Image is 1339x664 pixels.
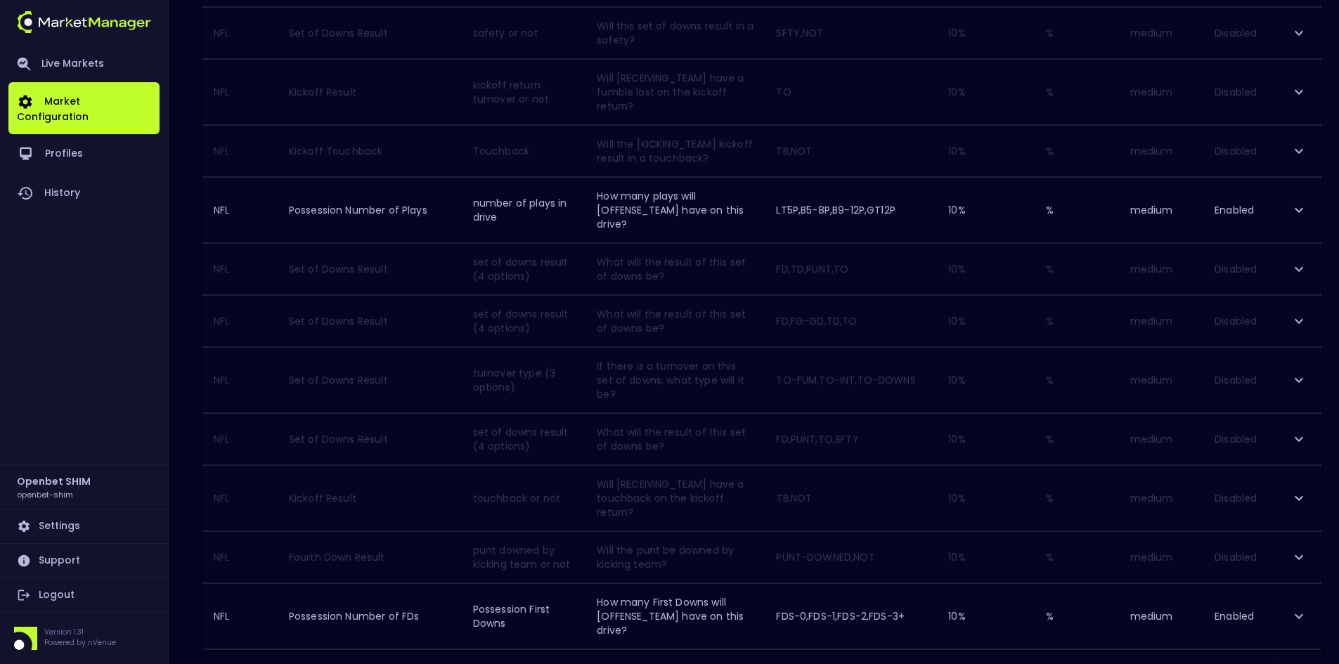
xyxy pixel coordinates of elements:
th: NFL [202,178,278,243]
td: What will the result of this set of downs be? [586,414,765,465]
td: medium [1119,414,1203,465]
button: expand row [1287,368,1311,392]
td: Set of Downs Result [278,348,462,413]
h3: openbet-shim [17,489,73,500]
td: SFTY,NOT [765,8,937,59]
span: Enabled [1215,203,1254,217]
td: set of downs result (4 options) [462,296,586,347]
td: Kickoff Touchback [278,126,462,177]
td: medium [1119,8,1203,59]
td: Touchback [462,126,586,177]
td: 10 % [937,178,1034,243]
th: NFL [202,8,278,59]
td: % [1035,296,1119,347]
td: Fourth Down Result [278,532,462,583]
td: set of downs result (4 options) [462,244,586,295]
span: Disabled [1215,373,1257,387]
td: number of plays in drive [462,178,586,243]
td: FD,TD,PUNT,TO [765,244,937,295]
th: NFL [202,296,278,347]
th: NFL [202,126,278,177]
span: Enabled [1215,609,1254,623]
td: 10 % [937,244,1034,295]
td: Will the punt be downed by kicking team? [586,532,765,583]
button: expand row [1287,545,1311,569]
span: Disabled [1215,432,1257,446]
td: safety or not [462,8,586,59]
p: Version 1.31 [44,627,116,637]
span: Disabled [1215,144,1257,158]
th: NFL [202,532,278,583]
td: Set of Downs Result [278,8,462,59]
span: Disabled [1215,85,1257,99]
td: TB,NOT [765,126,937,177]
td: PUNT-DOWNED,NOT [765,532,937,583]
div: Version 1.31Powered by nVenue [8,627,160,650]
td: % [1035,348,1119,413]
span: Disabled [1215,491,1257,505]
td: 10 % [937,8,1034,59]
td: medium [1119,584,1203,649]
td: 10 % [937,532,1034,583]
a: Logout [8,578,160,612]
td: Set of Downs Result [278,414,462,465]
td: 10 % [937,60,1034,125]
td: What will the result of this set of downs be? [586,296,765,347]
td: turnover type (3 options) [462,348,586,413]
td: medium [1119,126,1203,177]
a: Settings [8,509,160,543]
td: % [1035,60,1119,125]
td: What will the result of this set of downs be? [586,244,765,295]
td: If there is a turnover on this set of downs, what type will it be? [586,348,765,413]
a: Live Markets [8,46,160,82]
td: 10 % [937,466,1034,531]
td: Set of Downs Result [278,244,462,295]
td: Will [RECEIVING_TEAM] have a fumble lost on the kickoff return? [586,60,765,125]
td: 10 % [937,348,1034,413]
td: % [1035,126,1119,177]
button: expand row [1287,257,1311,281]
td: % [1035,466,1119,531]
td: TO [765,60,937,125]
th: NFL [202,60,278,125]
button: expand row [1287,21,1311,45]
td: punt downed by kicking team or not [462,532,586,583]
a: Profiles [8,134,160,174]
h2: Openbet SHIM [17,474,91,489]
button: expand row [1287,139,1311,163]
a: Support [8,544,160,578]
button: expand row [1287,486,1311,510]
button: expand row [1287,604,1311,628]
td: 10 % [937,296,1034,347]
td: Possession First Downs [462,584,586,649]
td: Set of Downs Result [278,296,462,347]
button: expand row [1287,427,1311,451]
th: NFL [202,584,278,649]
td: % [1035,244,1119,295]
td: TO-FUM,TO-INT,TO-DOWNS [765,348,937,413]
td: Possession Number of FDs [278,584,462,649]
td: FD,PUNT,TO,SFTY [765,414,937,465]
td: medium [1119,244,1203,295]
td: 10 % [937,584,1034,649]
td: % [1035,532,1119,583]
td: Kickoff Result [278,466,462,531]
td: medium [1119,348,1203,413]
td: medium [1119,60,1203,125]
td: TB,NOT [765,466,937,531]
button: expand row [1287,309,1311,333]
p: Powered by nVenue [44,637,116,648]
th: NFL [202,244,278,295]
span: Disabled [1215,314,1257,328]
td: 10 % [937,414,1034,465]
td: medium [1119,466,1203,531]
td: set of downs result (4 options) [462,414,586,465]
td: % [1035,178,1119,243]
td: LT5P,B5-8P,B9-12P,GT12P [765,178,937,243]
span: Disabled [1215,262,1257,276]
button: expand row [1287,80,1311,104]
td: 10 % [937,126,1034,177]
td: % [1035,584,1119,649]
td: Possession Number of Plays [278,178,462,243]
td: touchback or not [462,466,586,531]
